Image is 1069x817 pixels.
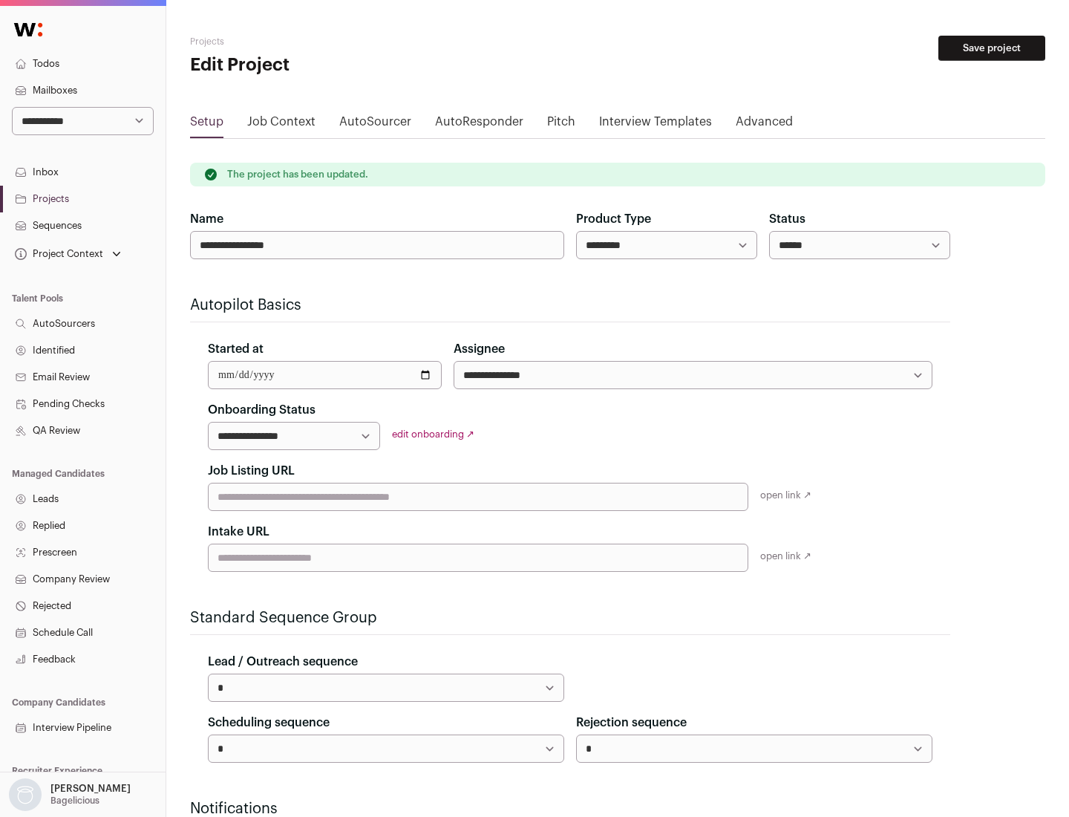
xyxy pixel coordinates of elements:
label: Name [190,210,223,228]
label: Rejection sequence [576,714,687,732]
a: Job Context [247,113,316,137]
a: Pitch [547,113,575,137]
img: Wellfound [6,15,50,45]
label: Status [769,210,805,228]
label: Lead / Outreach sequence [208,653,358,671]
a: AutoResponder [435,113,523,137]
p: Bagelicious [50,795,99,807]
label: Started at [208,340,264,358]
label: Intake URL [208,523,269,541]
button: Save project [938,36,1045,61]
p: [PERSON_NAME] [50,783,131,795]
button: Open dropdown [12,244,124,264]
label: Scheduling sequence [208,714,330,732]
a: Advanced [736,113,793,137]
p: The project has been updated. [227,169,368,180]
label: Onboarding Status [208,401,316,419]
button: Open dropdown [6,778,134,811]
a: Setup [190,113,223,137]
a: Interview Templates [599,113,712,137]
h2: Autopilot Basics [190,295,950,316]
img: nopic.png [9,778,42,811]
label: Job Listing URL [208,462,295,480]
a: AutoSourcer [339,113,411,137]
h2: Standard Sequence Group [190,608,950,628]
label: Product Type [576,210,651,228]
a: edit onboarding ↗ [392,429,474,439]
label: Assignee [454,340,505,358]
h1: Edit Project [190,53,475,77]
h2: Projects [190,36,475,48]
div: Project Context [12,248,103,260]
